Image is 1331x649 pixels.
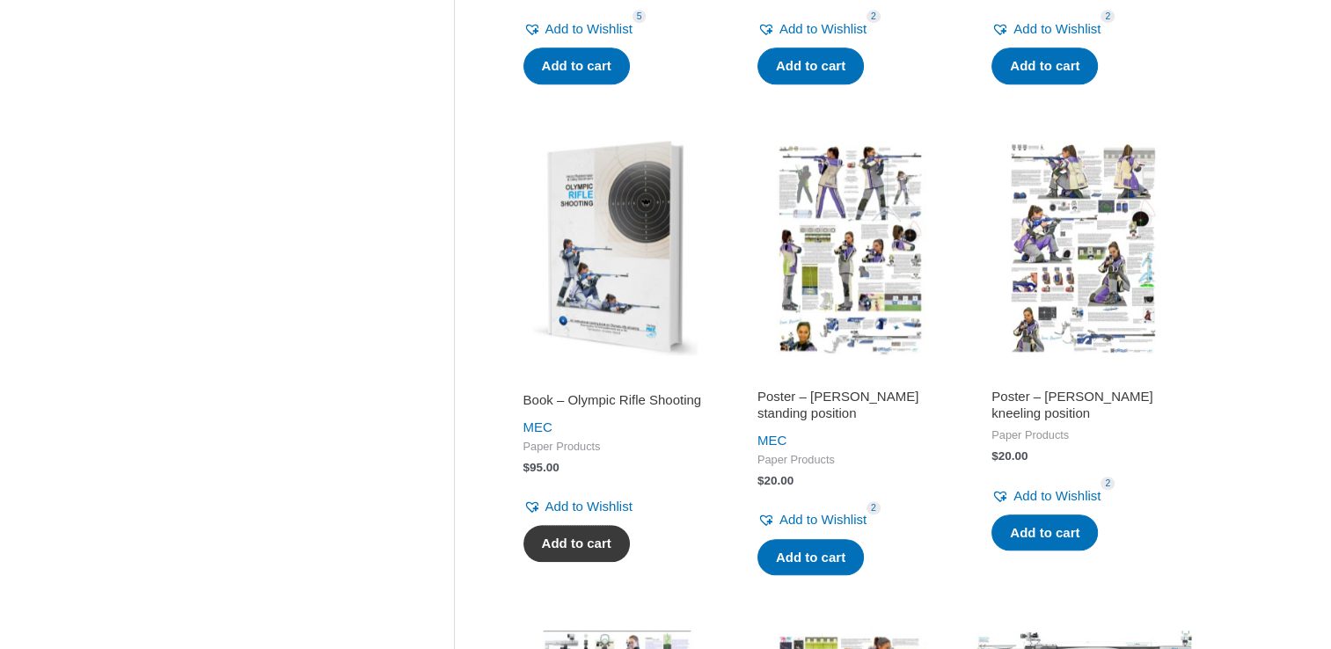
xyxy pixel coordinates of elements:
a: Add to Wishlist [523,494,633,519]
a: Add to cart: “Book - Sport Psychology and Competition” [523,47,630,84]
h2: Book – Olympic Rifle Shooting [523,391,708,409]
a: Add to cart: “Poster - Ivana Maksimovic standing position” [757,539,864,576]
span: Paper Products [523,440,708,455]
a: Add to Wishlist [991,17,1101,41]
img: Book - Olympic Rifle Shooting [508,140,724,356]
h2: Poster – [PERSON_NAME] kneeling position [991,388,1176,422]
a: Add to cart: “Book - Mental Training in Shooting” [991,47,1098,84]
span: Add to Wishlist [779,21,867,36]
iframe: Customer reviews powered by Trustpilot [991,367,1176,388]
a: Add to Wishlist [523,17,633,41]
span: Add to Wishlist [1013,21,1101,36]
a: MEC [523,419,552,434]
span: 2 [1101,477,1115,490]
span: $ [991,449,998,463]
span: 2 [1101,10,1115,23]
span: $ [523,461,530,474]
span: 5 [633,10,647,23]
a: Book – Olympic Rifle Shooting [523,391,708,415]
span: Paper Products [757,453,942,468]
a: Add to cart: “Poster - Ivana Maksimovic kneeling position” [991,514,1098,551]
bdi: 95.00 [523,461,559,474]
a: Add to Wishlist [757,17,867,41]
img: Poster - Ivana Maksimovic kneeling position [976,140,1192,356]
span: 2 [867,10,881,23]
span: $ [757,474,764,487]
bdi: 20.00 [757,474,793,487]
h2: Poster – [PERSON_NAME] standing position [757,388,942,422]
iframe: Customer reviews powered by Trustpilot [523,367,708,388]
span: Add to Wishlist [779,512,867,527]
span: Add to Wishlist [1013,488,1101,503]
bdi: 20.00 [991,449,1028,463]
img: Poster - Ivana Maksimovic standing position [742,140,958,356]
a: Poster – [PERSON_NAME] standing position [757,388,942,429]
a: Add to cart: “Book - Olympic Rifle Shooting” [523,525,630,562]
span: Paper Products [991,428,1176,443]
a: MEC [757,433,786,448]
a: Add to Wishlist [757,507,867,532]
iframe: Customer reviews powered by Trustpilot [757,367,942,388]
a: Add to cart: “Book - Master Competitive Pistol Shooting” [757,47,864,84]
span: 2 [867,501,881,514]
a: Add to Wishlist [991,484,1101,508]
span: Add to Wishlist [545,499,633,514]
a: Poster – [PERSON_NAME] kneeling position [991,388,1176,429]
span: Add to Wishlist [545,21,633,36]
